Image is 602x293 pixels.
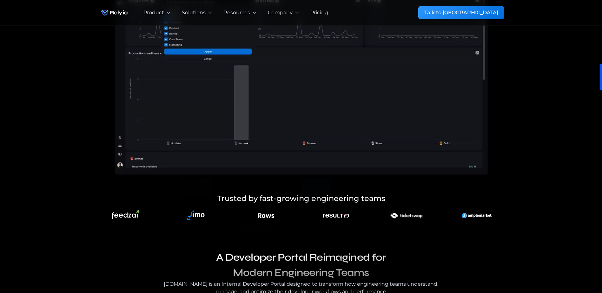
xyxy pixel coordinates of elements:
[98,6,131,19] a: home
[162,193,441,204] h5: Trusted by fast-growing engineering teams
[268,9,293,16] div: Company
[223,9,250,16] div: Resources
[182,9,206,16] div: Solutions
[98,6,131,19] img: Rely.io logo
[462,207,492,225] img: An illustration of an explorer using binoculars
[257,207,275,225] img: An illustration of an explorer using binoculars
[322,207,349,225] img: An illustration of an explorer using binoculars
[424,9,498,16] div: Talk to [GEOGRAPHIC_DATA]
[143,9,164,16] div: Product
[560,251,593,284] iframe: Chatbot
[162,250,441,280] h3: A Developer Portal Reimagined for Modern Engineering Teams
[183,207,208,225] img: An illustration of an explorer using binoculars
[112,210,139,221] img: An illustration of an explorer using binoculars
[310,9,328,16] a: Pricing
[418,6,504,19] a: Talk to [GEOGRAPHIC_DATA]
[382,207,430,225] img: An illustration of an explorer using binoculars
